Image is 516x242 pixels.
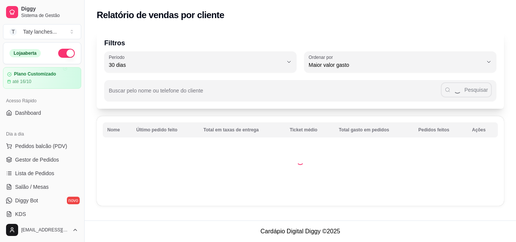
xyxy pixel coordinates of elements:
[3,221,81,239] button: [EMAIL_ADDRESS][DOMAIN_NAME]
[109,61,283,69] span: 30 dias
[21,6,78,12] span: Diggy
[109,54,127,60] label: Período
[15,183,49,191] span: Salão / Mesas
[97,9,224,21] h2: Relatório de vendas por cliente
[12,79,31,85] article: até 16/10
[3,154,81,166] a: Gestor de Pedidos
[3,24,81,39] button: Select a team
[304,51,496,72] button: Ordenar porMaior valor gasto
[58,49,75,58] button: Alterar Status
[104,38,496,48] p: Filtros
[15,109,41,117] span: Dashboard
[14,71,56,77] article: Plano Customizado
[309,54,335,60] label: Ordenar por
[15,210,26,218] span: KDS
[309,61,483,69] span: Maior valor gasto
[85,220,516,242] footer: Cardápio Digital Diggy © 2025
[15,170,54,177] span: Lista de Pedidos
[23,28,57,35] div: Taty lanches ...
[109,90,441,97] input: Buscar pelo nome ou telefone do cliente
[3,167,81,179] a: Lista de Pedidos
[104,51,297,72] button: Período30 dias
[3,95,81,107] div: Acesso Rápido
[9,49,41,57] div: Loja aberta
[3,181,81,193] a: Salão / Mesas
[3,3,81,21] a: DiggySistema de Gestão
[3,107,81,119] a: Dashboard
[15,142,67,150] span: Pedidos balcão (PDV)
[21,12,78,18] span: Sistema de Gestão
[15,156,59,163] span: Gestor de Pedidos
[9,28,17,35] span: T
[15,197,38,204] span: Diggy Bot
[3,128,81,140] div: Dia a dia
[3,140,81,152] button: Pedidos balcão (PDV)
[3,67,81,89] a: Plano Customizadoaté 16/10
[3,208,81,220] a: KDS
[297,157,304,165] div: Loading
[21,227,69,233] span: [EMAIL_ADDRESS][DOMAIN_NAME]
[3,194,81,207] a: Diggy Botnovo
